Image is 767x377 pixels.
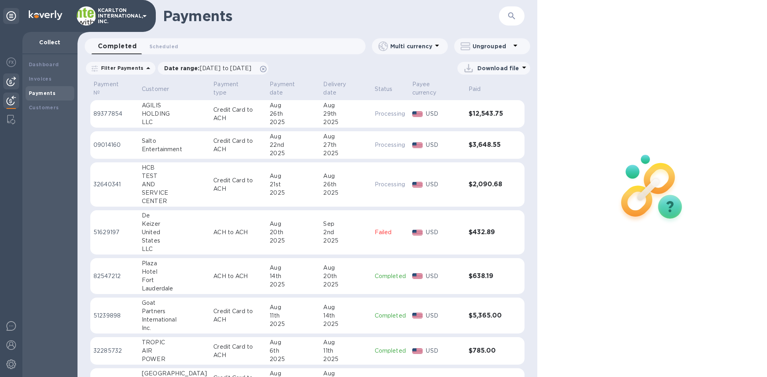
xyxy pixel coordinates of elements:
[412,142,423,148] img: USD
[142,145,207,154] div: Entertainment
[29,61,59,67] b: Dashboard
[142,299,207,307] div: Goat
[412,80,462,97] span: Payee currency
[270,264,317,272] div: Aug
[142,118,207,126] div: LLC
[412,80,452,97] p: Payee currency
[270,172,317,180] div: Aug
[323,264,368,272] div: Aug
[323,189,368,197] div: 2025
[270,347,317,355] div: 6th
[426,180,462,189] p: USD
[213,176,263,193] p: Credit Card to ACH
[93,80,135,97] span: Payment №
[142,197,207,205] div: CENTER
[142,284,207,293] div: Lauderdale
[375,110,406,118] p: Processing
[469,272,509,280] h3: $638.19
[323,172,368,180] div: Aug
[213,272,263,280] p: ACH to ACH
[426,312,462,320] p: USD
[29,105,59,111] b: Customers
[412,273,423,279] img: USD
[270,110,317,118] div: 26th
[375,347,406,355] p: Completed
[3,8,19,24] div: Unpin categories
[93,80,125,97] p: Payment №
[426,141,462,149] p: USD
[149,42,178,51] span: Scheduled
[270,80,317,97] span: Payment date
[142,268,207,276] div: Hotel
[142,220,207,228] div: Keizer
[412,230,423,235] img: USD
[270,118,317,126] div: 2025
[323,280,368,289] div: 2025
[426,228,462,237] p: USD
[270,80,306,97] p: Payment date
[270,141,317,149] div: 22nd
[323,141,368,149] div: 27th
[375,85,403,93] span: Status
[93,272,135,280] p: 82547212
[323,132,368,141] div: Aug
[142,355,207,363] div: POWER
[323,220,368,228] div: Sep
[93,180,135,189] p: 32640341
[412,111,423,117] img: USD
[375,180,406,189] p: Processing
[323,237,368,245] div: 2025
[142,164,207,172] div: HCB
[270,312,317,320] div: 11th
[142,180,207,189] div: AND
[93,228,135,237] p: 51629197
[93,141,135,149] p: 09014160
[412,313,423,318] img: USD
[142,137,207,145] div: Salto
[142,211,207,220] div: De
[29,90,56,96] b: Payments
[323,338,368,347] div: Aug
[477,64,519,72] p: Download file
[270,149,317,158] div: 2025
[323,80,358,97] p: Delivery date
[98,8,138,24] p: KCARLTON INTERNATIONAL, INC.
[323,272,368,280] div: 20th
[375,85,393,93] p: Status
[142,338,207,347] div: TROPIC
[375,141,406,149] p: Processing
[213,106,263,122] p: Credit Card to ACH
[323,149,368,158] div: 2025
[142,316,207,324] div: International
[323,303,368,312] div: Aug
[142,347,207,355] div: AIR
[29,76,52,82] b: Invoices
[323,118,368,126] div: 2025
[426,272,462,280] p: USD
[323,320,368,328] div: 2025
[270,180,317,189] div: 21st
[469,141,509,149] h3: $3,648.55
[142,245,207,253] div: LLC
[213,228,263,237] p: ACH to ACH
[29,38,71,46] p: Collect
[93,110,135,118] p: 89377854
[323,347,368,355] div: 11th
[323,110,368,118] div: 29th
[142,259,207,268] div: Plaza
[270,303,317,312] div: Aug
[469,85,491,93] span: Paid
[213,80,263,97] span: Payment type
[270,132,317,141] div: Aug
[469,110,509,118] h3: $12,543.75
[270,280,317,289] div: 2025
[213,80,253,97] p: Payment type
[158,62,268,75] div: Date range:[DATE] to [DATE]
[412,348,423,354] img: USD
[323,355,368,363] div: 2025
[270,220,317,228] div: Aug
[93,312,135,320] p: 51239898
[200,65,251,71] span: [DATE] to [DATE]
[142,324,207,332] div: Inc.
[163,8,452,24] h1: Payments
